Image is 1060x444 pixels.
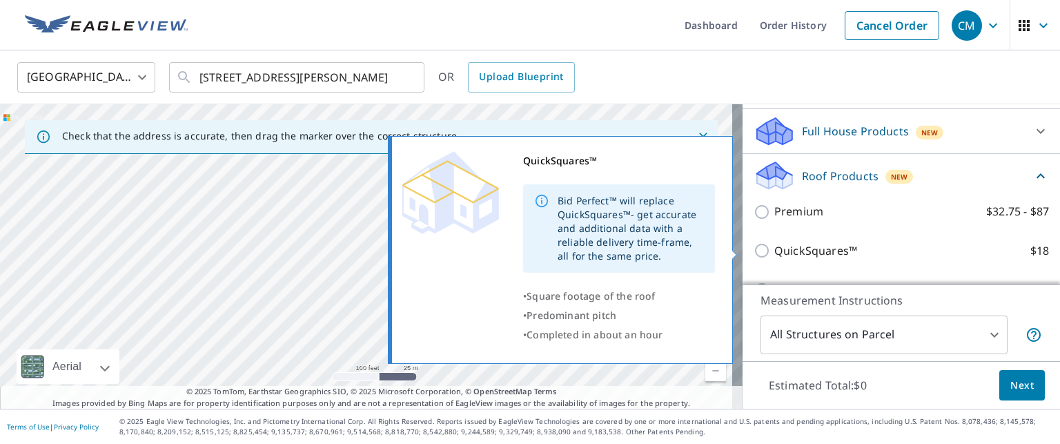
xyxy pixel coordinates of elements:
a: Cancel Order [845,11,939,40]
div: [GEOGRAPHIC_DATA] [17,58,155,97]
div: CM [952,10,982,41]
div: • [523,325,715,345]
span: Your report will include each building or structure inside the parcel boundary. In some cases, du... [1025,327,1042,343]
span: Square footage of the roof [527,289,655,302]
a: Current Level 18, Zoom Out [705,360,726,381]
a: Terms of Use [7,422,50,432]
div: QuickSquares™ [523,151,715,171]
input: Search by address or latitude-longitude [199,58,396,97]
div: Roof ProductsNew [754,160,1049,192]
span: New [921,127,939,138]
button: Close [694,128,712,146]
button: Next [999,370,1045,401]
span: © 2025 TomTom, Earthstar Geographics SIO, © 2025 Microsoft Corporation, © [186,386,557,398]
p: Gutter [774,281,809,298]
p: $13.75 [1014,281,1049,298]
p: Roof Products [802,168,879,184]
div: All Structures on Parcel [760,316,1008,354]
img: EV Logo [25,15,188,36]
p: $32.75 - $87 [986,203,1049,220]
p: Measurement Instructions [760,292,1042,309]
p: QuickSquares™ [774,242,857,260]
div: Aerial [48,349,86,384]
p: Full House Products [802,123,909,139]
a: Terms [534,386,557,396]
p: Check that the address is accurate, then drag the marker over the correct structure. [62,130,460,142]
div: OR [438,62,575,93]
p: Premium [774,203,823,220]
a: OpenStreetMap [473,386,531,396]
div: • [523,287,715,306]
span: Upload Blueprint [479,68,563,86]
span: New [891,171,908,182]
a: Upload Blueprint [468,62,574,93]
p: $18 [1030,242,1049,260]
img: Premium [402,151,499,234]
div: Full House ProductsNew [754,115,1049,148]
div: • [523,306,715,325]
a: Privacy Policy [54,422,99,432]
span: Completed in about an hour [527,328,662,341]
p: © 2025 Eagle View Technologies, Inc. and Pictometry International Corp. All Rights Reserved. Repo... [119,416,1053,437]
div: Bid Perfect™ will replace QuickSquares™- get accurate and additional data with a reliable deliver... [558,189,704,269]
p: Estimated Total: $0 [758,370,878,400]
span: Predominant pitch [527,309,616,322]
p: | [7,423,99,431]
span: Next [1010,377,1034,394]
div: Aerial [17,349,119,384]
